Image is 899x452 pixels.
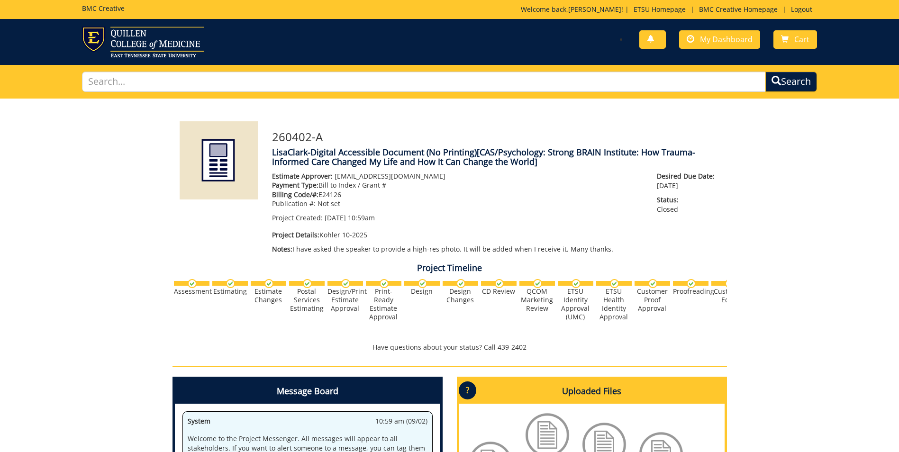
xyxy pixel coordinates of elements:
[404,287,440,296] div: Design
[212,287,248,296] div: Estimating
[679,30,760,49] a: My Dashboard
[188,416,210,425] span: System
[318,199,340,208] span: Not set
[694,5,782,14] a: BMC Creative Homepage
[572,279,581,288] img: checkmark
[272,148,720,167] h4: LisaClark-Digital Accessible Document (No Printing)
[82,5,125,12] h5: BMC Creative
[325,213,375,222] span: [DATE] 10:59am
[610,279,619,288] img: checkmark
[341,279,350,288] img: checkmark
[648,279,657,288] img: checkmark
[418,279,427,288] img: checkmark
[495,279,504,288] img: checkmark
[188,279,197,288] img: checkmark
[533,279,542,288] img: checkmark
[657,195,719,214] p: Closed
[443,287,478,304] div: Design Changes
[272,181,318,190] span: Payment Type:
[264,279,273,288] img: checkmark
[272,230,319,239] span: Project Details:
[272,146,695,167] span: [CAS/Psychology: Strong BRAIN Institute: How Trauma-Informed Care Changed My Life and How It Can ...
[327,287,363,313] div: Design/Print Estimate Approval
[272,213,323,222] span: Project Created:
[82,72,766,92] input: Search...
[521,5,817,14] p: Welcome back, ! | | |
[272,172,643,181] p: [EMAIL_ADDRESS][DOMAIN_NAME]
[459,381,476,399] p: ?
[657,172,719,190] p: [DATE]
[711,287,747,304] div: Customer Edits
[272,131,720,143] h3: 260402-A
[629,5,690,14] a: ETSU Homepage
[272,230,643,240] p: Kohler 10-2025
[272,244,292,253] span: Notes:
[558,287,593,321] div: ETSU Identity Approval (UMC)
[251,287,286,304] div: Estimate Changes
[596,287,632,321] div: ETSU Health Identity Approval
[180,121,258,199] img: Product featured image
[289,287,325,313] div: Postal Services Estimating
[635,287,670,313] div: Customer Proof Approval
[272,181,643,190] p: Bill to Index / Grant #
[175,379,440,404] h4: Message Board
[174,287,209,296] div: Assessment
[366,287,401,321] div: Print-Ready Estimate Approval
[481,287,517,296] div: CD Review
[456,279,465,288] img: checkmark
[700,34,753,45] span: My Dashboard
[657,195,719,205] span: Status:
[380,279,389,288] img: checkmark
[173,263,727,273] h4: Project Timeline
[519,287,555,313] div: QCOM Marketing Review
[272,244,643,254] p: I have asked the speaker to provide a high-res photo. It will be added when I receive it. Many th...
[272,172,333,181] span: Estimate Approver:
[459,379,725,404] h4: Uploaded Files
[673,287,708,296] div: Proofreading
[272,190,318,199] span: Billing Code/#:
[375,416,427,426] span: 10:59 am (09/02)
[226,279,235,288] img: checkmark
[657,172,719,181] span: Desired Due Date:
[786,5,817,14] a: Logout
[794,34,809,45] span: Cart
[173,343,727,352] p: Have questions about your status? Call 439-2402
[687,279,696,288] img: checkmark
[272,199,316,208] span: Publication #:
[725,279,734,288] img: checkmark
[272,190,643,199] p: E24126
[82,27,204,57] img: ETSU logo
[773,30,817,49] a: Cart
[303,279,312,288] img: checkmark
[568,5,621,14] a: [PERSON_NAME]
[765,72,817,92] button: Search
